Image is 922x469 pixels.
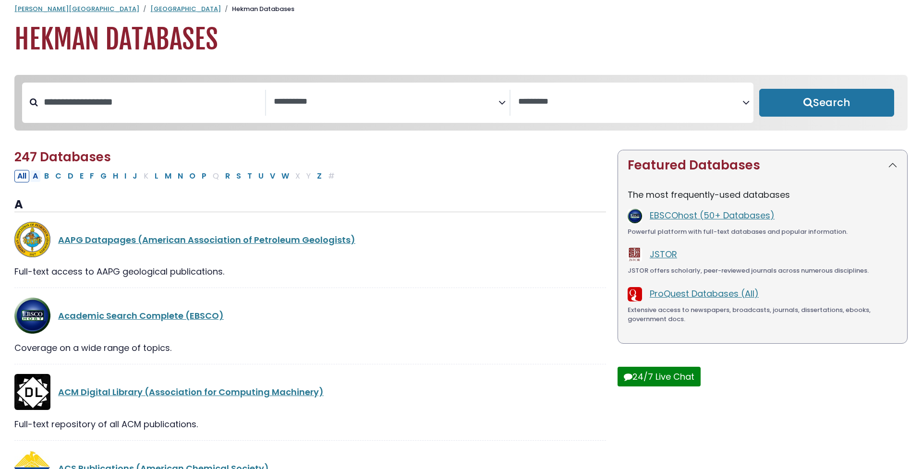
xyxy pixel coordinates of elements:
[314,170,325,182] button: Filter Results Z
[186,170,198,182] button: Filter Results O
[77,170,86,182] button: Filter Results E
[41,170,52,182] button: Filter Results B
[628,266,898,276] div: JSTOR offers scholarly, peer-reviewed journals across numerous disciplines.
[628,188,898,201] p: The most frequently-used databases
[244,170,255,182] button: Filter Results T
[58,234,355,246] a: AAPG Datapages (American Association of Petroleum Geologists)
[650,209,775,221] a: EBSCOhost (50+ Databases)
[14,148,111,166] span: 247 Databases
[38,94,265,110] input: Search database by title or keyword
[222,170,233,182] button: Filter Results R
[274,97,498,107] textarea: Search
[14,24,908,56] h1: Hekman Databases
[14,341,606,354] div: Coverage on a wide range of topics.
[14,4,908,14] nav: breadcrumb
[255,170,267,182] button: Filter Results U
[628,227,898,237] div: Powerful platform with full-text databases and popular information.
[30,170,41,182] button: Filter Results A
[221,4,294,14] li: Hekman Databases
[121,170,129,182] button: Filter Results I
[279,170,292,182] button: Filter Results W
[618,367,701,386] button: 24/7 Live Chat
[65,170,76,182] button: Filter Results D
[87,170,97,182] button: Filter Results F
[759,89,894,117] button: Submit for Search Results
[14,198,606,212] h3: A
[14,265,606,278] div: Full-text access to AAPG geological publications.
[52,170,64,182] button: Filter Results C
[130,170,140,182] button: Filter Results J
[110,170,121,182] button: Filter Results H
[14,75,908,131] nav: Search filters
[199,170,209,182] button: Filter Results P
[14,169,339,181] div: Alpha-list to filter by first letter of database name
[267,170,278,182] button: Filter Results V
[518,97,742,107] textarea: Search
[97,170,109,182] button: Filter Results G
[152,170,161,182] button: Filter Results L
[58,386,324,398] a: ACM Digital Library (Association for Computing Machinery)
[14,170,29,182] button: All
[650,288,759,300] a: ProQuest Databases (All)
[618,150,907,180] button: Featured Databases
[14,4,139,13] a: [PERSON_NAME][GEOGRAPHIC_DATA]
[150,4,221,13] a: [GEOGRAPHIC_DATA]
[628,305,898,324] div: Extensive access to newspapers, broadcasts, journals, dissertations, ebooks, government docs.
[58,310,224,322] a: Academic Search Complete (EBSCO)
[162,170,174,182] button: Filter Results M
[233,170,244,182] button: Filter Results S
[14,418,606,431] div: Full-text repository of all ACM publications.
[175,170,186,182] button: Filter Results N
[650,248,677,260] a: JSTOR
